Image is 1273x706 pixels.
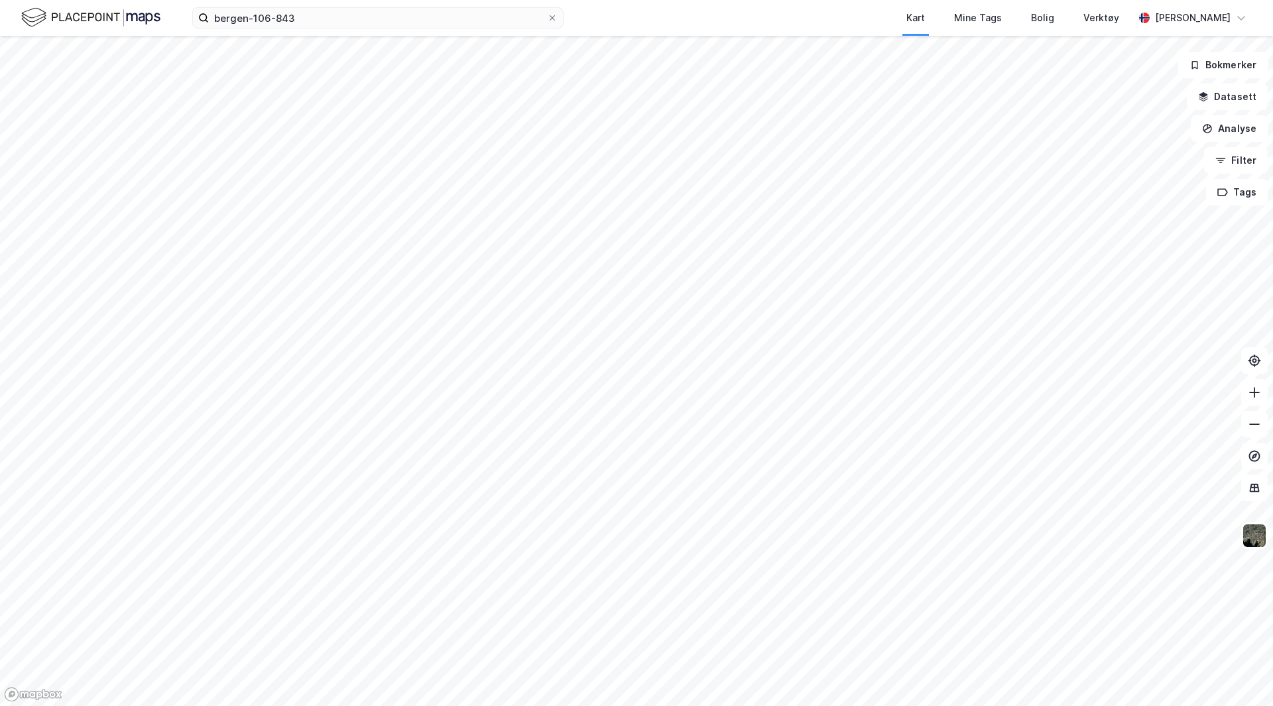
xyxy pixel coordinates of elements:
[1155,10,1231,26] div: [PERSON_NAME]
[1207,642,1273,706] iframe: Chat Widget
[1207,642,1273,706] div: Kontrollprogram for chat
[1204,147,1268,174] button: Filter
[4,687,62,702] a: Mapbox homepage
[954,10,1002,26] div: Mine Tags
[209,8,547,28] input: Søk på adresse, matrikkel, gårdeiere, leietakere eller personer
[1191,115,1268,142] button: Analyse
[1206,179,1268,206] button: Tags
[21,6,160,29] img: logo.f888ab2527a4732fd821a326f86c7f29.svg
[1083,10,1119,26] div: Verktøy
[1242,523,1267,548] img: 9k=
[906,10,925,26] div: Kart
[1178,52,1268,78] button: Bokmerker
[1031,10,1054,26] div: Bolig
[1187,84,1268,110] button: Datasett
